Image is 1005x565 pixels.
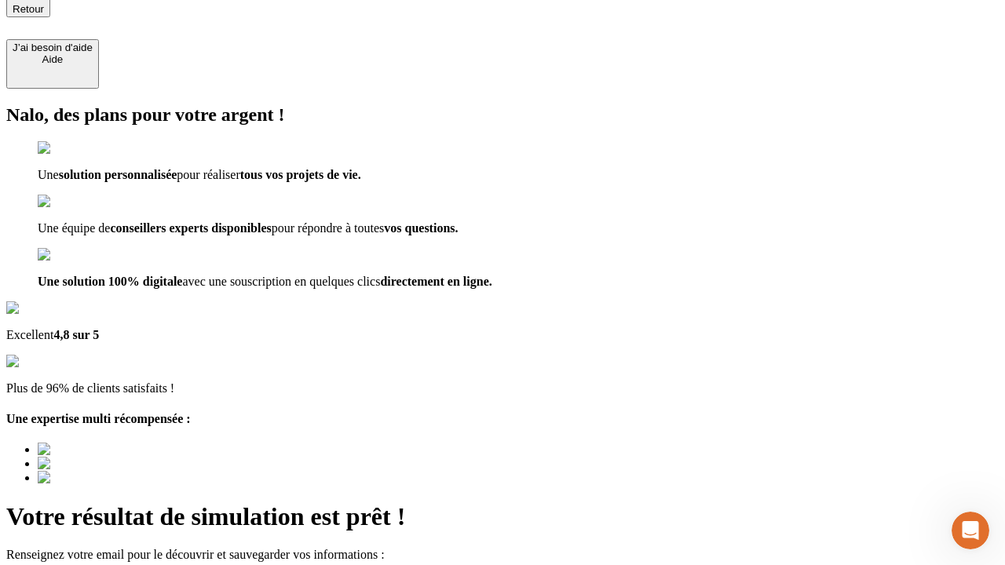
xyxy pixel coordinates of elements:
[59,168,177,181] strong: solution personnalisée
[13,42,93,53] div: J’ai besoin d'aide
[38,195,105,209] img: checkmark
[6,104,999,126] h2: Nalo, des plans pour votre argent !
[13,3,44,15] span: Retour
[6,412,999,426] h4: Une expertise multi récompensée :
[6,39,99,89] button: J’ai besoin d'aideAide
[6,328,99,341] span: Excellent
[38,248,105,262] img: checkmark
[380,275,492,288] strong: directement en ligne.
[6,301,97,315] img: Google Review
[110,221,271,235] strong: conseillers experts disponibles
[38,168,361,181] span: Une pour réaliser
[6,502,999,531] h1: Votre résultat de simulation est prêt !
[38,141,105,155] img: checkmark
[38,221,459,235] span: Une équipe de pour répondre à toutes
[38,275,492,288] span: avec une souscription en quelques clics
[53,328,99,341] strong: 4,8 sur 5
[38,471,183,485] img: Best savings advice award
[952,512,989,549] iframe: Intercom live chat
[38,443,183,457] img: Best savings advice award
[38,275,182,288] strong: Une solution 100% digitale
[13,53,93,65] div: Aide
[240,168,361,181] strong: tous vos projets de vie.
[6,548,999,562] p: Renseignez votre email pour le découvrir et sauvegarder vos informations :
[6,381,999,395] p: Plus de 96% de clients satisfaits !
[384,221,458,235] strong: vos questions.
[6,355,84,369] img: reviews stars
[38,457,183,471] img: Best savings advice award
